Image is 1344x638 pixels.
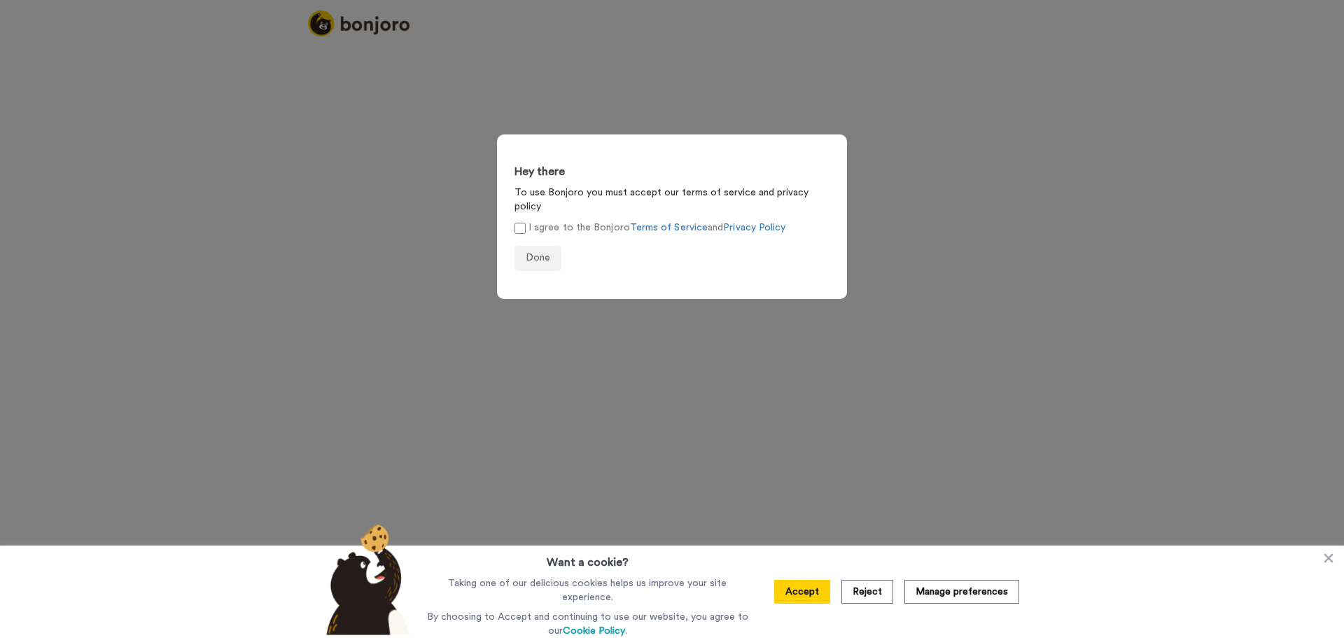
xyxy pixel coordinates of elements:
[514,186,829,214] p: To use Bonjoro you must accept our terms of service and privacy policy
[514,223,526,234] input: I agree to the BonjoroTerms of ServiceandPrivacy Policy
[841,580,893,604] button: Reject
[514,221,785,235] label: I agree to the Bonjoro and
[723,223,785,233] a: Privacy Policy
[774,580,830,604] button: Accept
[514,246,561,271] button: Done
[423,610,752,638] p: By choosing to Accept and continuing to use our website, you agree to our .
[547,546,629,571] h3: Want a cookie?
[563,626,625,636] a: Cookie Policy
[514,166,829,179] h3: Hey there
[630,223,708,233] a: Terms of Service
[423,576,752,604] p: Taking one of our delicious cookies helps us improve your site experience.
[526,253,550,263] span: Done
[904,580,1019,604] button: Manage preferences
[314,523,417,635] img: bear-with-cookie.png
